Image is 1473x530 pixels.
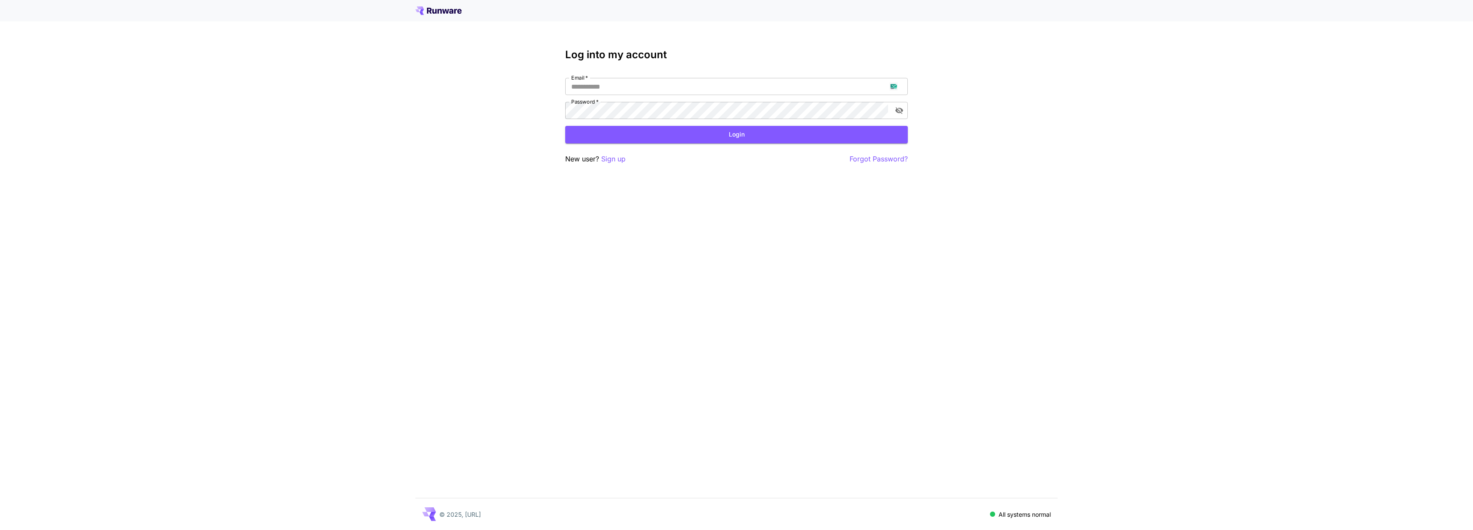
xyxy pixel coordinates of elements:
[571,98,599,105] label: Password
[892,103,907,118] button: toggle password visibility
[439,510,481,519] p: © 2025, [URL]
[850,154,908,164] button: Forgot Password?
[565,126,908,143] button: Login
[999,510,1051,519] p: All systems normal
[565,49,908,61] h3: Log into my account
[571,74,588,81] label: Email
[601,154,626,164] button: Sign up
[565,154,626,164] p: New user?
